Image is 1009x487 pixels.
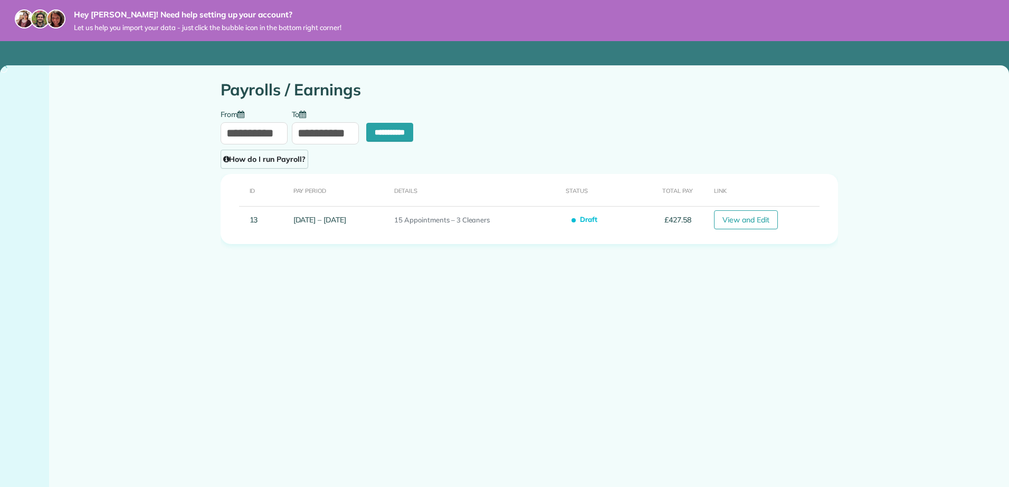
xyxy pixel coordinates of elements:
[293,215,346,225] a: [DATE] – [DATE]
[74,23,341,32] span: Let us help you import your data - just click the bubble icon in the bottom right corner!
[221,109,250,118] label: From
[574,211,602,229] span: Draft
[561,174,634,206] th: Status
[714,210,778,229] a: View and Edit
[15,9,34,28] img: maria-72a9807cf96188c08ef61303f053569d2e2a8a1cde33d635c8a3ac13582a053d.jpg
[74,9,341,20] strong: Hey [PERSON_NAME]! Need help setting up your account?
[221,150,308,169] a: How do I run Payroll?
[292,109,312,118] label: To
[696,174,837,206] th: Link
[221,206,289,233] td: 13
[31,9,50,28] img: jorge-587dff0eeaa6aab1f244e6dc62b8924c3b6ad411094392a53c71c6c4a576187d.jpg
[390,174,561,206] th: Details
[634,206,696,233] td: £427.58
[221,81,838,99] h1: Payrolls / Earnings
[634,174,696,206] th: Total Pay
[46,9,65,28] img: michelle-19f622bdf1676172e81f8f8fba1fb50e276960ebfe0243fe18214015130c80e4.jpg
[289,174,391,206] th: Pay Period
[221,174,289,206] th: ID
[390,206,561,233] td: 15 Appointments – 3 Cleaners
